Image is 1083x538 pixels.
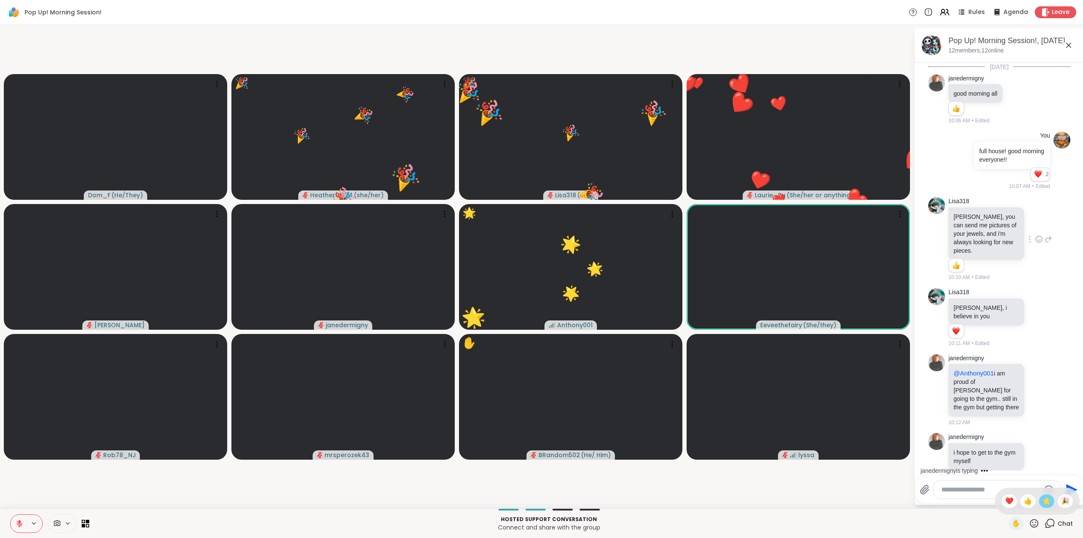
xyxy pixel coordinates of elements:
div: Reaction list [949,324,964,338]
span: lyssa [798,451,814,459]
span: audio-muted [747,192,753,198]
span: ✋ [1012,519,1020,529]
span: audio-muted [782,452,788,458]
button: Reactions: love [1034,171,1042,178]
span: [PERSON_NAME] [94,321,145,329]
a: Lisa318 [948,288,969,297]
span: mrsperozek43 [324,451,369,459]
img: Pop Up! Morning Session!, Oct 13 [921,35,942,55]
button: 🎉 [464,87,514,138]
div: Reaction list [949,102,964,115]
span: Lisa318 [555,191,576,199]
img: https://sharewell-space-live.sfo3.digitaloceanspaces.com/user-generated/e72d2dfd-06ae-43a5-b116-a... [1053,132,1070,149]
button: Send [1061,480,1080,499]
span: Rules [968,8,985,17]
a: janedermigny [948,433,984,441]
p: Connect and share with the group [94,523,1003,532]
span: Edited [975,117,990,124]
span: BRandom502 [539,451,580,459]
div: Reaction list [1031,168,1046,181]
img: https://sharewell-space-live.sfo3.digitaloceanspaces.com/user-generated/94f9971b-ca6f-4186-bcd3-a... [928,288,945,305]
span: ( She/they ) [803,321,836,329]
button: 🎉 [321,176,366,220]
button: 🌟 [550,223,592,265]
span: Rob78_NJ [103,451,136,459]
button: 🎉 [566,170,616,219]
button: 🎉 [554,116,587,149]
span: Chat [1058,519,1073,528]
span: • [1032,182,1034,190]
span: Leave [1052,8,1069,17]
button: ❤️ [762,87,795,120]
span: 🎉 [1061,496,1069,506]
button: Emoji picker [1044,485,1054,495]
button: 🌟 [580,253,610,284]
p: i am proud of [PERSON_NAME] for going to the gym.. still in the gym but getting there [954,369,1019,411]
span: Edited [975,339,990,347]
div: janedermigny is typing [921,466,978,475]
p: i hope to get to the gym myself [954,448,1019,465]
span: audio-muted [531,452,537,458]
a: Lisa318 [948,197,969,206]
button: 🎉 [389,77,422,111]
button: 🎉 [286,120,317,151]
span: audio-muted [302,192,308,198]
button: Reactions: like [951,262,960,269]
span: ❤️ [1005,496,1014,506]
span: Edited [975,273,990,281]
span: Eeveethefairy [760,321,802,329]
span: ( she/her ) [354,191,384,199]
button: 🎉 [379,150,432,204]
img: https://sharewell-space-live.sfo3.digitaloceanspaces.com/user-generated/96793c36-d778-490f-86b3-7... [928,433,945,450]
button: ❤️ [716,60,765,109]
a: janedermigny [948,354,984,363]
p: Hosted support conversation [94,516,1003,523]
span: audio-muted [96,452,102,458]
button: 🌟 [452,296,495,339]
button: 🎉 [628,87,678,137]
button: Reactions: love [951,328,960,334]
img: https://sharewell-space-live.sfo3.digitaloceanspaces.com/user-generated/96793c36-d778-490f-86b3-7... [928,74,945,91]
span: audio-muted [318,322,324,328]
span: HeatherCM24 [310,191,353,199]
div: Reaction list [949,259,964,272]
span: audio-muted [87,322,93,328]
span: @Anthony001 [954,370,994,377]
span: ( He/ Him ) [581,451,611,459]
span: 10:11 AM [948,339,970,347]
div: 🎉 [235,75,248,91]
img: ShareWell Logomark [7,5,21,19]
p: 12 members, 12 online [948,47,1004,55]
p: [PERSON_NAME], you can send me pictures of your jewels, and i'm always looking for new pieces. [954,212,1019,255]
h4: You [1040,132,1050,140]
span: 10:06 AM [948,117,970,124]
p: full house! good morning everyone!! [979,147,1045,164]
span: • [972,117,973,124]
span: Dom_F [88,191,110,199]
a: janedermigny [948,74,984,83]
span: 🌟 [1042,496,1051,506]
span: 10:10 AM [948,273,970,281]
span: 10:07 AM [1009,182,1031,190]
button: 🌟 [551,273,591,313]
img: https://sharewell-space-live.sfo3.digitaloceanspaces.com/user-generated/96793c36-d778-490f-86b3-7... [928,354,945,371]
button: ❤️ [888,135,940,188]
button: ❤️ [739,160,781,201]
button: 🎉 [448,72,489,112]
img: https://sharewell-space-live.sfo3.digitaloceanspaces.com/user-generated/94f9971b-ca6f-4186-bcd3-a... [928,197,945,214]
span: [DATE] [985,63,1014,71]
button: 🎉 [346,97,381,132]
span: audio-muted [547,192,553,198]
span: • [972,273,973,281]
span: Agenda [1003,8,1028,17]
span: ( She/her or anything else ) [786,191,850,199]
button: Reactions: like [951,105,960,112]
p: good morning all [954,89,998,98]
span: 2 [1046,171,1050,178]
div: 🌟 [462,205,476,221]
p: [PERSON_NAME], i believe in you [954,303,1019,320]
div: Pop Up! Morning Session!, [DATE] [948,36,1077,46]
textarea: Type your message [941,486,1040,494]
span: Pop Up! Morning Session! [25,8,102,17]
span: audio-muted [317,452,323,458]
